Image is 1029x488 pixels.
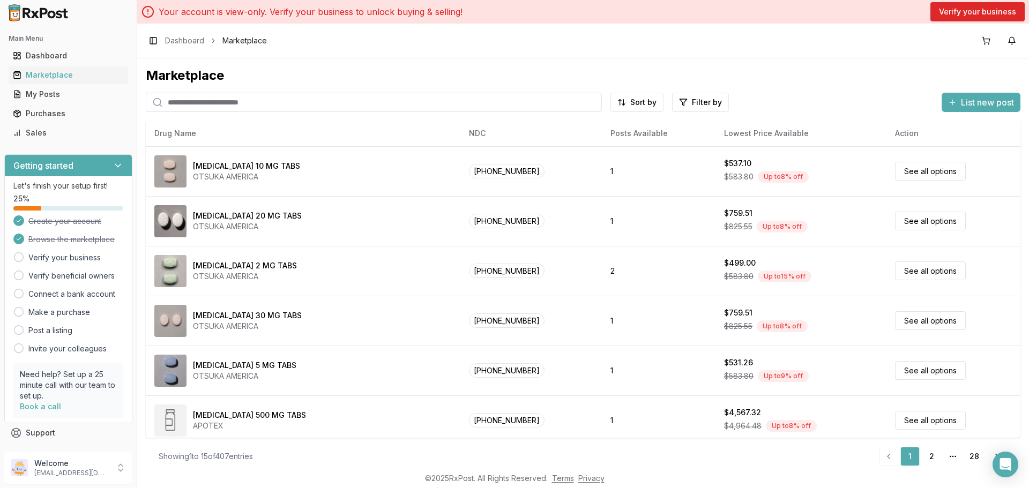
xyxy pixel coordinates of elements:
a: See all options [895,212,966,230]
a: Verify beneficial owners [28,271,115,281]
div: OTSUKA AMERICA [193,371,296,381]
button: Feedback [4,442,132,462]
span: [PHONE_NUMBER] [469,363,545,378]
div: [MEDICAL_DATA] 20 MG TABS [193,211,302,221]
a: Make a purchase [28,307,90,318]
p: Let's finish your setup first! [13,181,123,191]
a: See all options [895,261,966,280]
span: $4,964.48 [724,421,762,431]
img: Abiraterone Acetate 500 MG TABS [154,404,187,437]
th: Action [886,121,1020,146]
img: RxPost Logo [4,4,73,21]
a: Sales [9,123,128,142]
a: Verify your business [28,252,101,263]
button: Marketplace [4,66,132,84]
th: NDC [460,121,602,146]
span: $583.80 [724,271,754,282]
td: 1 [602,196,715,246]
div: Up to 8 % off [766,420,817,432]
h2: Main Menu [9,34,128,43]
button: Verify your business [930,2,1025,21]
div: My Posts [13,89,124,100]
div: Dashboard [13,50,124,61]
p: Need help? Set up a 25 minute call with our team to set up. [20,369,117,401]
span: [PHONE_NUMBER] [469,264,545,278]
div: Up to 8 % off [757,320,808,332]
div: OTSUKA AMERICA [193,321,302,332]
span: Create your account [28,216,101,227]
div: OTSUKA AMERICA [193,171,300,182]
span: Sort by [630,97,657,108]
div: OTSUKA AMERICA [193,221,302,232]
div: Showing 1 to 15 of 407 entries [159,451,253,462]
img: Abilify 2 MG TABS [154,255,187,287]
p: Your account is view-only. Verify your business to unlock buying & selling! [159,5,463,18]
div: Purchases [13,108,124,119]
div: Up to 8 % off [757,221,808,232]
a: 1 [900,447,920,466]
div: [MEDICAL_DATA] 2 MG TABS [193,260,297,271]
img: Abilify 20 MG TABS [154,205,187,237]
img: Abilify 5 MG TABS [154,355,187,387]
div: $759.51 [724,208,752,219]
a: Purchases [9,104,128,123]
td: 1 [602,395,715,445]
img: User avatar [11,459,28,476]
a: Terms [552,474,574,483]
span: $825.55 [724,321,752,332]
div: $499.00 [724,258,756,268]
button: Dashboard [4,47,132,64]
div: [MEDICAL_DATA] 30 MG TABS [193,310,302,321]
a: Dashboard [165,35,204,46]
span: 25 % [13,193,29,204]
span: Marketplace [222,35,267,46]
a: See all options [895,162,966,181]
button: List new post [942,93,1020,112]
a: Book a call [20,402,61,411]
span: Filter by [692,97,722,108]
td: 1 [602,296,715,346]
nav: breadcrumb [165,35,267,46]
span: $825.55 [724,221,752,232]
span: [PHONE_NUMBER] [469,164,545,178]
a: Post a listing [28,325,72,336]
th: Drug Name [146,121,460,146]
th: Lowest Price Available [715,121,886,146]
div: $531.26 [724,357,753,368]
div: OTSUKA AMERICA [193,271,297,282]
a: See all options [895,361,966,380]
span: Feedback [26,447,62,457]
nav: pagination [879,447,1008,466]
div: APOTEX [193,421,306,431]
div: [MEDICAL_DATA] 5 MG TABS [193,360,296,371]
div: $537.10 [724,158,751,169]
th: Posts Available [602,121,715,146]
span: $583.80 [724,171,754,182]
button: Purchases [4,105,132,122]
span: $583.80 [724,371,754,381]
div: Open Intercom Messenger [993,452,1018,477]
span: [PHONE_NUMBER] [469,313,545,328]
p: Welcome [34,458,109,469]
div: Sales [13,127,124,138]
a: Invite your colleagues [28,343,107,354]
div: [MEDICAL_DATA] 500 MG TABS [193,410,306,421]
button: Support [4,423,132,442]
td: 1 [602,346,715,395]
div: $759.51 [724,307,752,318]
button: Sales [4,124,132,141]
a: 2 [922,447,941,466]
a: List new post [942,98,1020,109]
a: Dashboard [9,46,128,65]
button: Filter by [672,93,729,112]
p: [EMAIL_ADDRESS][DOMAIN_NAME] [34,469,109,477]
td: 2 [602,246,715,296]
a: 28 [965,447,984,466]
div: Up to 9 % off [758,370,809,382]
a: Marketplace [9,65,128,85]
a: See all options [895,311,966,330]
a: Connect a bank account [28,289,115,299]
span: [PHONE_NUMBER] [469,214,545,228]
span: Browse the marketplace [28,234,115,245]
